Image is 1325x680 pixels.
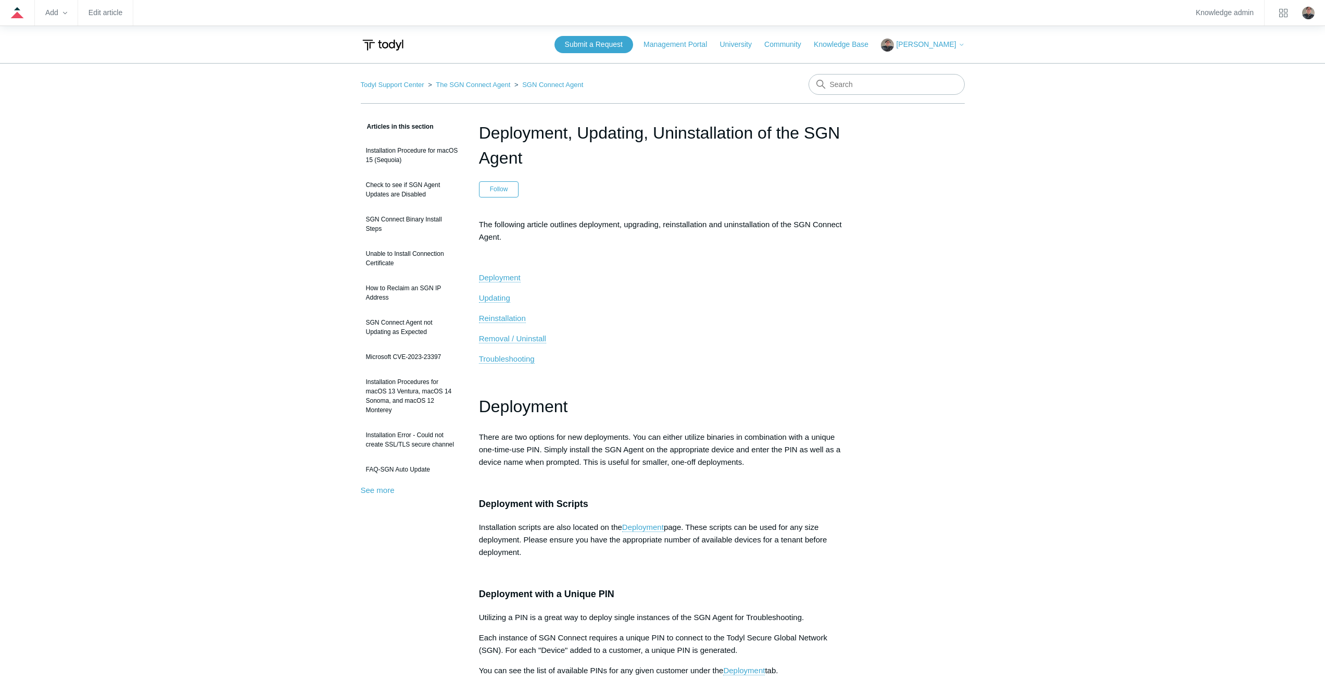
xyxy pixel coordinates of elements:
a: Edit article [89,10,122,16]
li: Todyl Support Center [361,81,426,89]
a: Knowledge admin [1196,10,1254,16]
a: Todyl Support Center [361,81,424,89]
span: Deployment with a Unique PIN [479,589,614,599]
a: Installation Error - Could not create SSL/TLS secure channel [361,425,463,454]
button: Follow Article [479,181,519,197]
button: [PERSON_NAME] [881,39,964,52]
span: Reinstallation [479,314,526,323]
zd-hc-trigger: Click your profile icon to open the profile menu [1302,7,1315,19]
span: Installation scripts are also located on the [479,523,622,531]
span: Utilizing a PIN is a great way to deploy single instances of the SGN Agent for Troubleshooting. [479,613,804,622]
a: FAQ-SGN Auto Update [361,460,463,479]
span: page. These scripts can be used for any size deployment. Please ensure you have the appropriate n... [479,523,827,557]
span: There are two options for new deployments. You can either utilize binaries in combination with a ... [479,432,841,466]
a: SGN Connect Binary Install Steps [361,209,463,239]
a: Removal / Uninstall [479,334,546,343]
a: SGN Connect Agent not Updating as Expected [361,313,463,342]
h1: Deployment, Updating, Uninstallation of the SGN Agent [479,120,847,170]
a: Deployment [622,523,664,532]
a: Installation Procedures for macOS 13 Ventura, macOS 14 Sonoma, and macOS 12 Monterey [361,372,463,420]
span: Deployment with Scripts [479,499,588,509]
a: Deployment [479,273,521,282]
a: Reinstallation [479,314,526,323]
span: tab. [765,666,778,675]
img: Todyl Support Center Help Center home page [361,35,405,55]
a: Updating [479,293,510,303]
a: Check to see if SGN Agent Updates are Disabled [361,175,463,204]
a: SGN Connect Agent [522,81,583,89]
a: Knowledge Base [814,39,879,50]
a: Microsoft CVE-2023-23397 [361,347,463,367]
li: SGN Connect Agent [512,81,583,89]
a: Troubleshooting [479,354,535,364]
li: The SGN Connect Agent [426,81,512,89]
span: [PERSON_NAME] [896,40,956,48]
a: University [720,39,762,50]
span: The following article outlines deployment, upgrading, reinstallation and uninstallation of the SG... [479,220,842,241]
a: Unable to Install Connection Certificate [361,244,463,273]
a: Community [764,39,812,50]
span: Updating [479,293,510,302]
a: See more [361,486,395,494]
span: You can see the list of available PINs for any given customer under the [479,666,724,675]
span: Each instance of SGN Connect requires a unique PIN to connect to the Todyl Secure Global Network ... [479,633,827,654]
a: Management Portal [643,39,717,50]
a: Submit a Request [554,36,633,53]
a: How to Reclaim an SGN IP Address [361,278,463,307]
a: Deployment [723,666,765,675]
span: Articles in this section [361,123,434,130]
img: user avatar [1302,7,1315,19]
span: Deployment [479,397,568,416]
a: The SGN Connect Agent [436,81,510,89]
input: Search [809,74,965,95]
a: Installation Procedure for macOS 15 (Sequoia) [361,141,463,170]
zd-hc-trigger: Add [45,10,67,16]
